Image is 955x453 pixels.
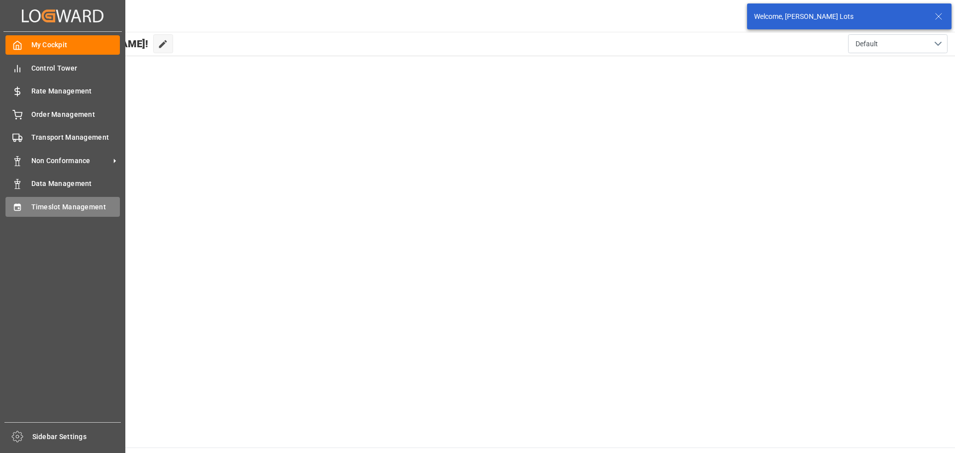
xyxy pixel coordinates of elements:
[754,11,925,22] div: Welcome, [PERSON_NAME] Lots
[31,109,120,120] span: Order Management
[31,179,120,189] span: Data Management
[41,34,148,53] span: Hello [PERSON_NAME]!
[31,132,120,143] span: Transport Management
[31,63,120,74] span: Control Tower
[5,35,120,55] a: My Cockpit
[32,432,121,442] span: Sidebar Settings
[5,128,120,147] a: Transport Management
[31,156,110,166] span: Non Conformance
[5,104,120,124] a: Order Management
[5,197,120,216] a: Timeslot Management
[31,40,120,50] span: My Cockpit
[5,82,120,101] a: Rate Management
[31,202,120,212] span: Timeslot Management
[5,58,120,78] a: Control Tower
[856,39,878,49] span: Default
[848,34,948,53] button: open menu
[5,174,120,193] a: Data Management
[31,86,120,96] span: Rate Management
